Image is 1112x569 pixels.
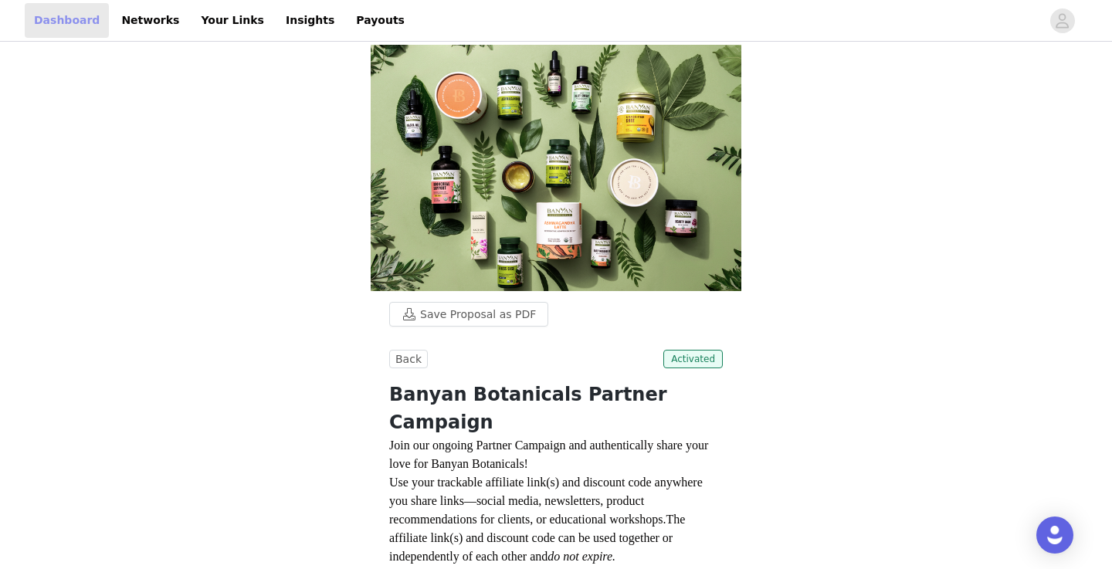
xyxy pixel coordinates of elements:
[1036,517,1073,554] div: Open Intercom Messenger
[25,3,109,38] a: Dashboard
[548,550,615,563] em: do not expire.
[112,3,188,38] a: Networks
[663,350,723,368] span: Activated
[347,3,414,38] a: Payouts
[389,513,685,563] span: The affiliate link(s) and discount code can be used together or independently of each other and
[1055,8,1070,33] div: avatar
[389,302,548,327] button: Save Proposal as PDF
[276,3,344,38] a: Insights
[371,45,741,291] img: campaign image
[192,3,273,38] a: Your Links
[389,476,703,526] span: Use your trackable affiliate link(s) and discount code anywhere you share links—social media, new...
[389,350,428,368] button: Back
[389,439,708,470] span: Join our ongoing Partner Campaign and authentically share your love for Banyan Botanicals!
[389,381,723,436] h1: Banyan Botanicals Partner Campaign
